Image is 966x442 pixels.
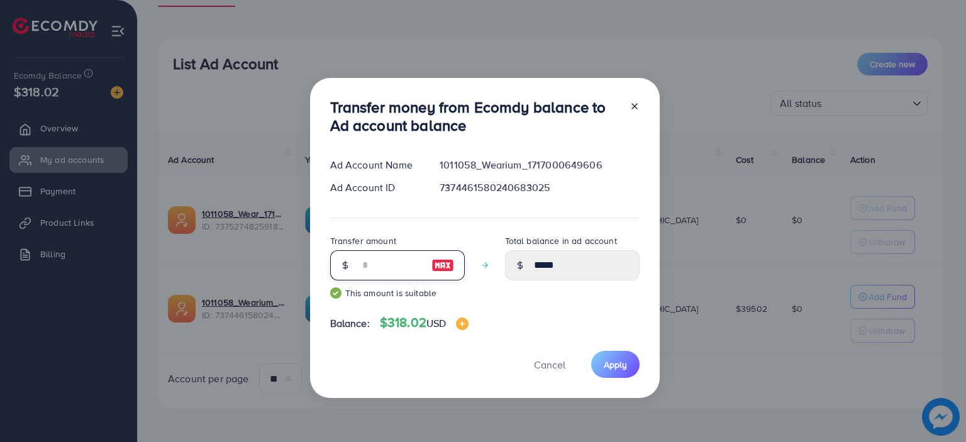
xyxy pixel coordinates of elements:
[380,315,469,331] h4: $318.02
[430,158,649,172] div: 1011058_Wearium_1717000649606
[34,73,44,83] img: tab_domain_overview_orange.svg
[518,351,581,378] button: Cancel
[591,351,640,378] button: Apply
[33,33,138,43] div: Domain: [DOMAIN_NAME]
[426,316,446,330] span: USD
[139,74,212,82] div: Keywords by Traffic
[604,358,627,371] span: Apply
[505,235,617,247] label: Total balance in ad account
[330,287,465,299] small: This amount is suitable
[330,316,370,331] span: Balance:
[330,98,619,135] h3: Transfer money from Ecomdy balance to Ad account balance
[48,74,113,82] div: Domain Overview
[430,180,649,195] div: 7374461580240683025
[320,158,430,172] div: Ad Account Name
[330,287,341,299] img: guide
[431,258,454,273] img: image
[20,20,30,30] img: logo_orange.svg
[125,73,135,83] img: tab_keywords_by_traffic_grey.svg
[320,180,430,195] div: Ad Account ID
[20,33,30,43] img: website_grey.svg
[330,235,396,247] label: Transfer amount
[35,20,62,30] div: v 4.0.25
[534,358,565,372] span: Cancel
[456,318,469,330] img: image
